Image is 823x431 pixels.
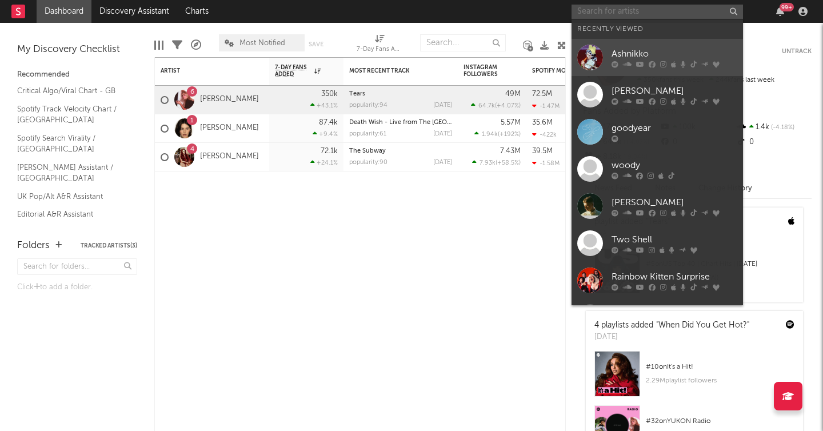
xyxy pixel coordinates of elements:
a: [PERSON_NAME] [200,123,259,133]
span: Most Notified [239,39,285,47]
div: [DATE] [433,131,452,137]
a: Ashnikko [572,39,743,76]
div: # 10 on It's a Hit! [646,360,794,374]
div: popularity: 61 [349,131,386,137]
div: goodyear [612,121,737,135]
div: [PERSON_NAME] [612,195,737,209]
div: 39.5M [532,147,553,155]
span: 7.93k [480,160,496,166]
div: Death Wish - Live from The O2 Arena [349,119,452,126]
div: Filters [172,29,182,62]
div: +9.4 % [313,130,338,138]
div: Spotify Monthly Listeners [532,67,618,74]
div: +43.1 % [310,102,338,109]
div: Folders [17,239,50,253]
span: +4.07 % [497,103,519,109]
input: Search... [420,34,506,51]
div: 1.4k [736,120,812,135]
div: Tears [349,91,452,97]
div: 49M [505,90,521,98]
div: 7.43M [500,147,521,155]
span: +192 % [500,131,519,138]
a: [PERSON_NAME] [572,76,743,113]
a: Death Wish - Live from The [GEOGRAPHIC_DATA] [349,119,497,126]
a: Critical Algo/Viral Chart - GB [17,85,126,97]
button: Tracked Artists(3) [81,243,137,249]
div: 72.1k [321,147,338,155]
div: popularity: 94 [349,102,387,109]
div: 7-Day Fans Added (7-Day Fans Added) [357,29,402,62]
span: 1.94k [482,131,498,138]
div: Click to add a folder. [17,281,137,294]
a: Two Shell [572,225,743,262]
a: woody [572,150,743,187]
div: -422k [532,131,557,138]
div: [DATE] [594,332,749,343]
a: Spotify Track Velocity Chart / [GEOGRAPHIC_DATA] [17,103,126,126]
input: Search for artists [572,5,743,19]
a: "When Did You Get Hot?" [656,321,749,329]
div: 0 [736,135,812,150]
div: 99 + [780,3,794,11]
a: #10onIt's a Hit!2.29Mplaylist followers [586,351,803,405]
a: Rainbow Kitten Surprise [572,262,743,299]
a: [PERSON_NAME] [572,187,743,225]
button: 99+ [776,7,784,16]
div: woody [612,158,737,172]
div: [DATE] [433,102,452,109]
div: A&R Pipeline [191,29,201,62]
div: Most Recent Track [349,67,435,74]
div: 4 playlists added [594,320,749,332]
a: goodyear [572,113,743,150]
div: 87.4k [319,119,338,126]
a: Editorial A&R Assistant ([GEOGRAPHIC_DATA]) [17,208,126,232]
div: [PERSON_NAME] [612,84,737,98]
div: 7-Day Fans Added (7-Day Fans Added) [357,43,402,57]
div: 35.6M [532,119,553,126]
button: Untrack [782,46,812,57]
button: Save [309,41,323,47]
div: 2.29M playlist followers [646,374,794,388]
div: The Subway [349,148,452,154]
div: Instagram Followers [464,64,504,78]
div: Rainbow Kitten Surprise [612,270,737,284]
div: Recommended [17,68,137,82]
div: 350k [321,90,338,98]
a: [PERSON_NAME] [200,152,259,162]
span: +58.5 % [497,160,519,166]
a: [PERSON_NAME] [200,95,259,105]
input: Search for folders... [17,258,137,275]
span: 7-Day Fans Added [275,64,311,78]
a: The Subway [349,148,386,154]
a: UK Pop/Alt A&R Assistant [17,190,126,203]
a: Biffy Clyro [572,299,743,336]
div: Edit Columns [154,29,163,62]
span: 64.7k [478,103,495,109]
div: -1.58M [532,159,560,167]
div: My Discovery Checklist [17,43,137,57]
a: [PERSON_NAME] Assistant / [GEOGRAPHIC_DATA] [17,161,126,185]
div: [DATE] [433,159,452,166]
div: Recently Viewed [577,22,737,36]
div: # 32 on YUKON Radio [646,414,794,428]
div: 5.57M [501,119,521,126]
div: Two Shell [612,233,737,246]
div: +24.1 % [310,159,338,166]
div: 72.5M [532,90,552,98]
div: popularity: 90 [349,159,387,166]
div: ( ) [472,159,521,166]
div: -1.47M [532,102,560,110]
div: Artist [161,67,246,74]
div: Ashnikko [612,47,737,61]
span: -4.18 % [769,125,794,131]
a: Tears [349,91,365,97]
div: ( ) [471,102,521,109]
a: Spotify Search Virality / [GEOGRAPHIC_DATA] [17,132,126,155]
div: ( ) [474,130,521,138]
